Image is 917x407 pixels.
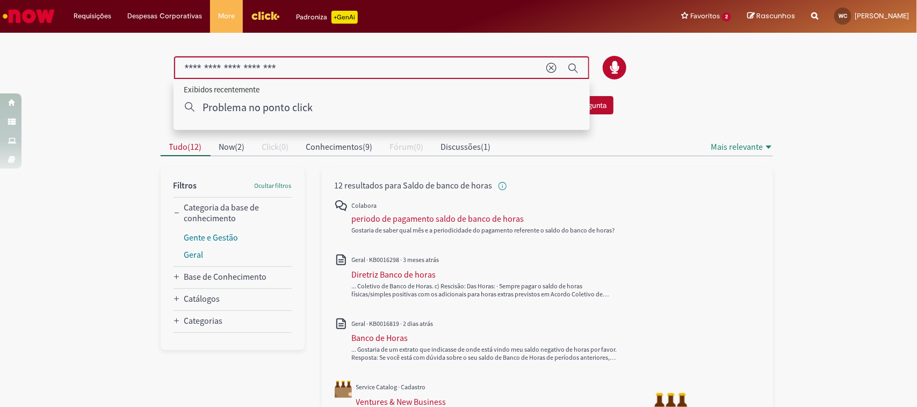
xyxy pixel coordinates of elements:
a: Rascunhos [747,11,795,21]
div: Padroniza [296,11,358,24]
span: Despesas Corporativas [127,11,202,21]
span: Favoritos [690,11,720,21]
span: Rascunhos [756,11,795,21]
span: More [218,11,235,21]
span: 2 [722,12,731,21]
img: ServiceNow [1,5,56,27]
p: +GenAi [331,11,358,24]
span: [PERSON_NAME] [855,11,909,20]
span: WC [839,12,847,19]
img: click_logo_yellow_360x200.png [251,8,280,24]
span: Requisições [74,11,111,21]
